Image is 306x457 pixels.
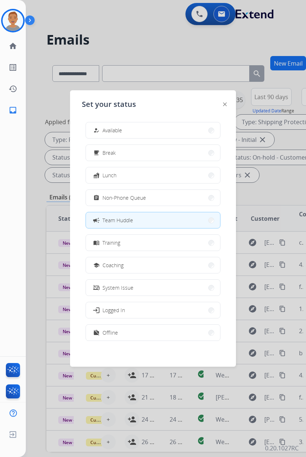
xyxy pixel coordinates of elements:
[86,235,220,251] button: Training
[102,216,133,224] span: Team Huddle
[93,127,100,133] mat-icon: how_to_reg
[86,122,220,138] button: Available
[102,284,133,292] span: System Issue
[8,106,17,115] mat-icon: inbox
[86,190,220,206] button: Non-Phone Queue
[86,325,220,341] button: Offline
[86,257,220,273] button: Coaching
[93,285,100,291] mat-icon: phonelink_off
[93,195,100,201] mat-icon: assignment
[93,172,100,178] mat-icon: fastfood
[93,306,100,314] mat-icon: login
[8,42,17,50] mat-icon: home
[102,329,118,336] span: Offline
[93,216,100,224] mat-icon: campaign
[102,194,146,202] span: Non-Phone Queue
[93,150,100,156] mat-icon: free_breakfast
[102,261,124,269] span: Coaching
[265,444,299,453] p: 0.20.1027RC
[223,102,227,106] img: close-button
[102,239,120,247] span: Training
[102,149,116,157] span: Break
[93,240,100,246] mat-icon: menu_book
[102,171,117,179] span: Lunch
[8,84,17,93] mat-icon: history
[93,262,100,268] mat-icon: school
[8,63,17,72] mat-icon: list_alt
[86,302,220,318] button: Logged In
[86,280,220,296] button: System Issue
[86,145,220,161] button: Break
[82,99,136,109] span: Set your status
[86,212,220,228] button: Team Huddle
[102,306,125,314] span: Logged In
[86,167,220,183] button: Lunch
[93,329,100,336] mat-icon: work_off
[3,10,23,31] img: avatar
[102,126,122,134] span: Available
